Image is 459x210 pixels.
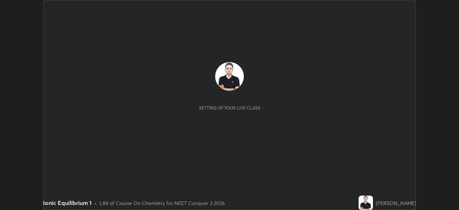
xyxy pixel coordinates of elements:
[359,196,373,210] img: 07289581f5164c24b1d22cb8169adb0f.jpg
[43,199,91,207] div: Ionic Equilibrium 1
[94,199,97,207] div: •
[199,105,260,111] div: Setting up your live class
[215,62,244,91] img: 07289581f5164c24b1d22cb8169adb0f.jpg
[100,199,225,207] div: L84 of Course On Chemistry for NEET Conquer 3 2026
[376,199,416,207] div: [PERSON_NAME]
